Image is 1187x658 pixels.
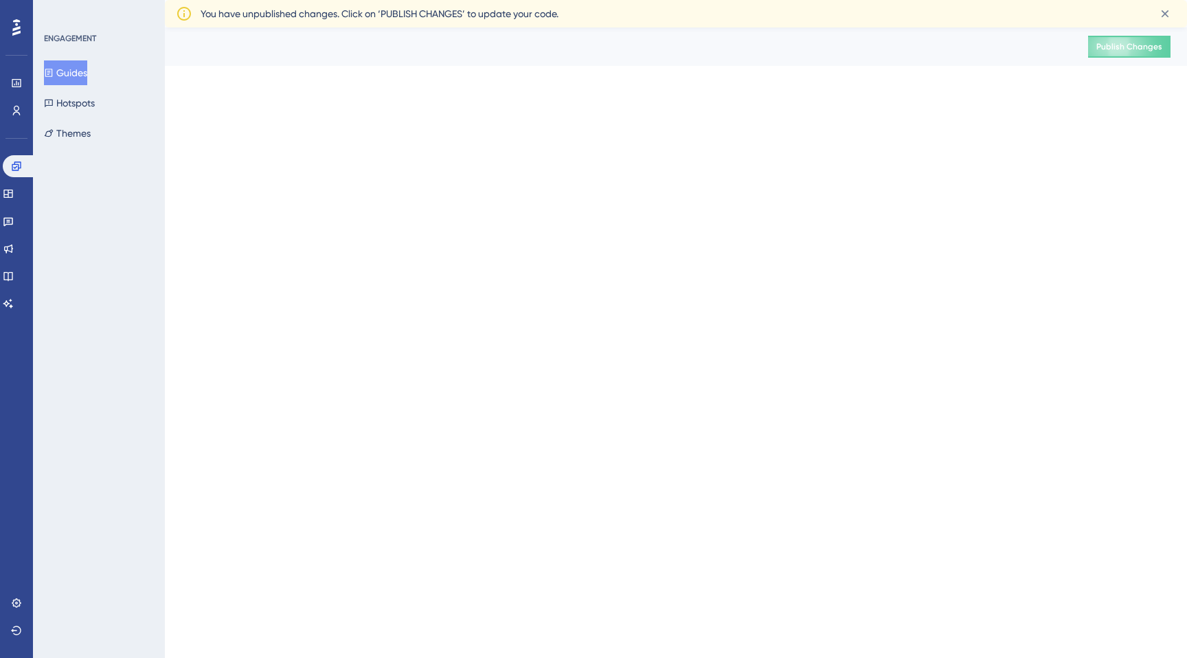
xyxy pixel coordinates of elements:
[201,5,558,22] span: You have unpublished changes. Click on ‘PUBLISH CHANGES’ to update your code.
[44,121,91,146] button: Themes
[44,91,95,115] button: Hotspots
[44,60,87,85] button: Guides
[1088,36,1171,58] button: Publish Changes
[1096,41,1162,52] span: Publish Changes
[44,33,96,44] div: ENGAGEMENT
